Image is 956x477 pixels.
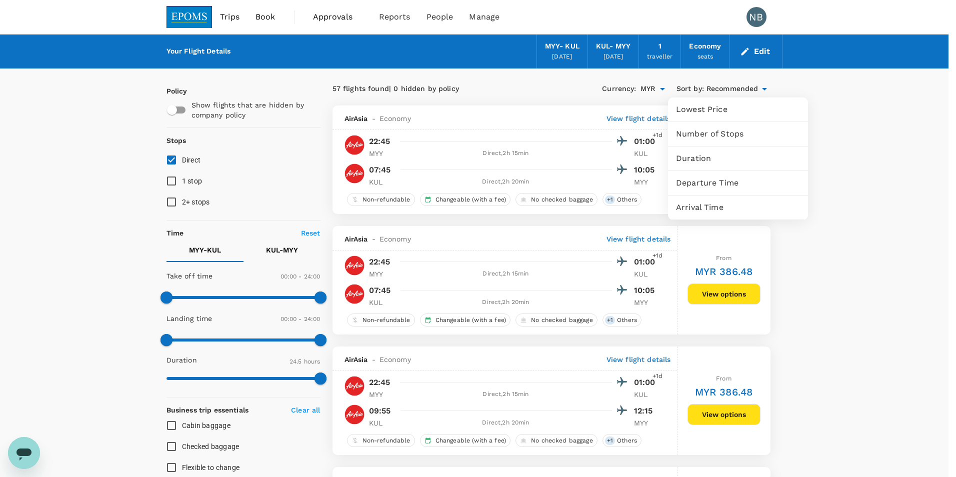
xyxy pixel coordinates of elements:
div: Departure Time [668,171,808,195]
div: Arrival Time [668,195,808,219]
span: Arrival Time [676,201,800,213]
div: Duration [668,146,808,170]
span: Duration [676,152,800,164]
span: Lowest Price [676,103,800,115]
div: Number of Stops [668,122,808,146]
span: Departure Time [676,177,800,189]
span: Number of Stops [676,128,800,140]
div: Lowest Price [668,97,808,121]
